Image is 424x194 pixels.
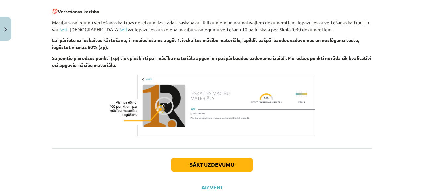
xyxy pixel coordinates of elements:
a: šeit [120,26,128,32]
b: Lai pārietu uz ieskaites kārtošanu, ir nepieciešams apgūt 1. ieskaites mācību materiālu, izpildīt... [52,37,359,50]
a: šeit [60,26,68,32]
b: Vērtēšanas kārtība [58,8,99,14]
p: 💯 [52,1,372,15]
p: Mācību sasniegumu vērtēšanas kārtības noteikumi izstrādāti saskaņā ar LR likumiem un normatīvajie... [52,19,372,33]
button: Aizvērt [199,184,225,191]
b: Saņemtie pieredzes punkti (xp) tiek piešķirti par mācību materiāla apguvi un pašpārbaudes uzdevum... [52,55,371,68]
img: icon-close-lesson-0947bae3869378f0d4975bcd49f059093ad1ed9edebbc8119c70593378902aed.svg [4,27,7,32]
button: Sākt uzdevumu [171,158,253,172]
